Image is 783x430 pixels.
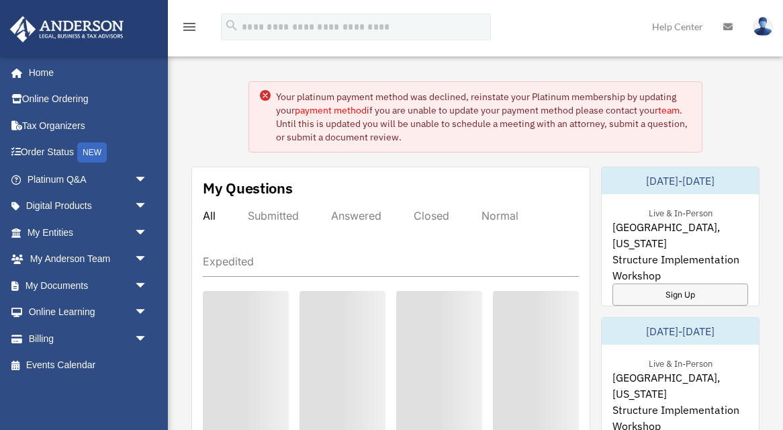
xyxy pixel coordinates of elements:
[9,139,168,167] a: Order StatusNEW
[612,251,748,284] span: Structure Implementation Workshop
[9,325,168,352] a: Billingarrow_drop_down
[203,209,216,222] div: All
[134,166,161,193] span: arrow_drop_down
[9,86,168,113] a: Online Ordering
[134,272,161,300] span: arrow_drop_down
[203,178,293,198] div: My Questions
[481,209,518,222] div: Normal
[9,219,168,246] a: My Entitiesarrow_drop_down
[9,193,168,220] a: Digital Productsarrow_drop_down
[638,205,723,219] div: Live & In-Person
[612,219,748,251] span: [GEOGRAPHIC_DATA], [US_STATE]
[181,19,197,35] i: menu
[9,299,168,326] a: Online Learningarrow_drop_down
[9,272,168,299] a: My Documentsarrow_drop_down
[134,299,161,327] span: arrow_drop_down
[9,166,168,193] a: Platinum Q&Aarrow_drop_down
[638,355,723,370] div: Live & In-Person
[658,104,680,116] a: team
[276,90,692,144] div: Your platinum payment method was declined, reinstate your Platinum membership by updating your if...
[181,24,197,35] a: menu
[9,59,161,86] a: Home
[9,246,168,273] a: My Anderson Teamarrow_drop_down
[134,219,161,247] span: arrow_drop_down
[295,104,367,116] a: payment method
[753,17,773,36] img: User Pic
[134,325,161,353] span: arrow_drop_down
[248,209,299,222] div: Submitted
[414,209,449,222] div: Closed
[331,209,381,222] div: Answered
[203,255,254,268] div: Expedited
[77,142,107,163] div: NEW
[6,16,128,42] img: Anderson Advisors Platinum Portal
[134,193,161,220] span: arrow_drop_down
[9,112,168,139] a: Tax Organizers
[224,18,239,33] i: search
[612,370,748,402] span: [GEOGRAPHIC_DATA], [US_STATE]
[602,167,759,194] div: [DATE]-[DATE]
[612,284,748,306] a: Sign Up
[134,246,161,273] span: arrow_drop_down
[602,318,759,345] div: [DATE]-[DATE]
[9,352,168,379] a: Events Calendar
